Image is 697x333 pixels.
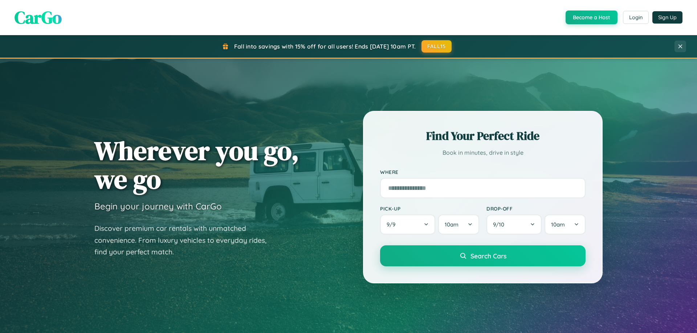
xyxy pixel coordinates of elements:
[445,221,458,228] span: 10am
[387,221,399,228] span: 9 / 9
[493,221,508,228] span: 9 / 10
[486,215,542,234] button: 9/10
[470,252,506,260] span: Search Cars
[380,245,586,266] button: Search Cars
[15,5,62,29] span: CarGo
[380,215,435,234] button: 9/9
[234,43,416,50] span: Fall into savings with 15% off for all users! Ends [DATE] 10am PT.
[486,205,586,212] label: Drop-off
[421,40,452,53] button: FALL15
[438,215,479,234] button: 10am
[380,205,479,212] label: Pick-up
[94,222,276,258] p: Discover premium car rentals with unmatched convenience. From luxury vehicles to everyday rides, ...
[380,128,586,144] h2: Find Your Perfect Ride
[545,215,586,234] button: 10am
[94,201,222,212] h3: Begin your journey with CarGo
[380,169,586,175] label: Where
[94,136,299,193] h1: Wherever you go, we go
[652,11,682,24] button: Sign Up
[623,11,649,24] button: Login
[551,221,565,228] span: 10am
[380,147,586,158] p: Book in minutes, drive in style
[566,11,617,24] button: Become a Host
